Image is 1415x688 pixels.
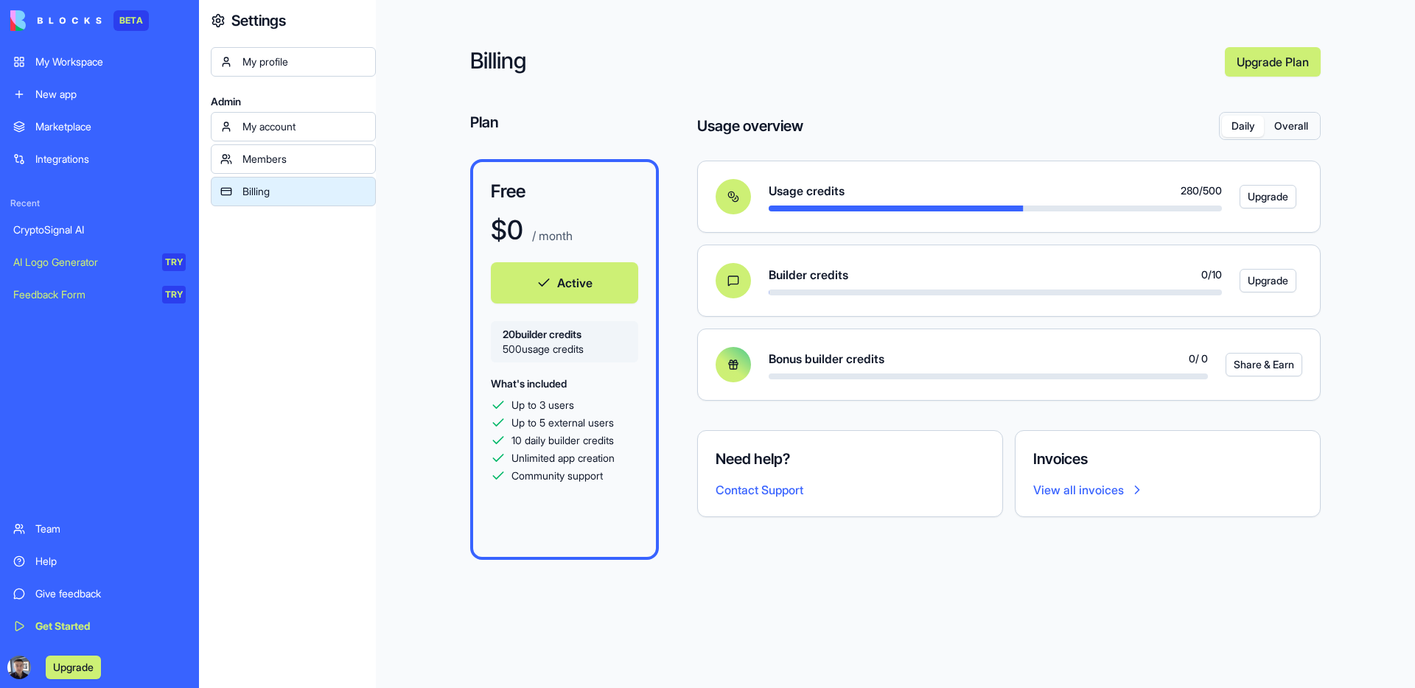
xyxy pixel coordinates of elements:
[35,522,186,536] div: Team
[511,433,614,448] span: 10 daily builder credits
[231,10,286,31] h4: Settings
[242,119,366,134] div: My account
[470,159,659,560] a: Free$0 / monthActive20builder credits500usage creditsWhat's includedUp to 3 usersUp to 5 external...
[1248,190,1288,203] font: Upgrade
[1226,353,1302,376] button: Share & Earn
[35,119,186,134] div: Marketplace
[7,656,31,679] img: ACg8ocKaUzBkx5-hZFfU-2XbY5CydLnhe-x0q3PYII62Rd2eRr3vLgSs=s96-c
[1240,269,1296,292] button: Upgrade
[4,248,195,277] a: AI Logo GeneratorTRY
[769,182,845,200] span: Usage credits
[4,579,195,608] a: Give feedback
[1201,267,1222,282] span: 0 / 10
[529,227,573,245] p: / month
[162,253,186,271] div: TRY
[35,152,186,166] div: Integrations
[10,10,149,31] a: BETA
[1264,116,1318,137] button: Overall
[1189,351,1208,366] span: 0 / 0
[1033,481,1302,499] a: View all invoices
[697,116,803,136] h4: Usage overview
[491,180,638,203] h3: Free
[716,449,985,469] h4: Need help?
[769,266,848,284] span: Builder credits
[511,398,574,413] span: Up to 3 users
[242,152,366,166] div: Members
[1222,116,1264,137] button: Daily
[35,55,186,69] div: My Workspace
[470,112,659,133] h4: Plan
[35,87,186,102] div: New app
[35,619,186,633] div: Get Started
[35,586,186,601] div: Give feedback
[4,280,195,309] a: Feedback FormTRY
[211,112,376,141] a: My account
[4,215,195,245] a: CryptoSignal AI
[1240,185,1285,208] a: Upgrade
[211,47,376,77] a: My profile
[13,222,186,237] div: CryptoSignal AI
[511,468,603,483] span: Community support
[46,656,101,679] button: Upgrade
[211,144,376,174] a: Members
[511,451,615,466] span: Unlimited app creation
[35,554,186,569] div: Help
[13,255,152,270] div: AI Logo Generator
[769,350,884,368] span: Bonus builder credits
[165,289,183,300] font: TRY
[10,10,102,31] img: logo
[4,80,195,109] a: New app
[4,547,195,576] a: Help
[511,415,614,430] span: Up to 5 external users
[113,10,149,31] div: BETA
[491,215,523,245] h1: $ 0
[491,262,638,303] button: Active
[716,481,803,499] button: Contact Support
[4,197,195,209] span: Recent
[1225,47,1321,77] a: Upgrade Plan
[557,275,593,290] font: Active
[242,185,270,197] font: Billing
[13,287,152,302] div: Feedback Form
[4,514,195,544] a: Team
[1240,269,1285,292] a: Upgrade
[4,611,195,641] a: Get Started
[503,327,626,342] span: 20 builder credits
[211,95,241,108] font: Admin
[242,55,288,68] font: My profile
[1033,449,1302,469] h4: Invoices
[1248,274,1288,287] font: Upgrade
[1240,185,1296,208] button: Upgrade
[1181,183,1222,198] span: 280 / 500
[503,342,626,357] span: 500 usage credits
[4,144,195,174] a: Integrations
[491,377,567,390] span: What's included
[470,47,526,74] font: Billing
[4,47,195,77] a: My Workspace
[46,659,101,674] a: Upgrade
[211,177,376,206] a: Billing
[4,112,195,141] a: Marketplace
